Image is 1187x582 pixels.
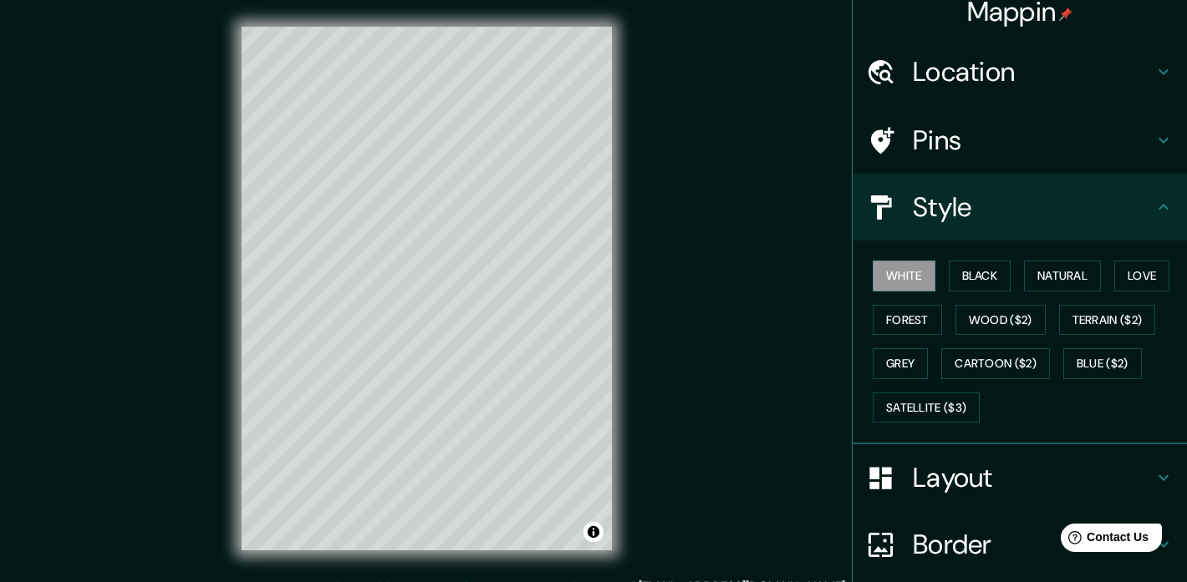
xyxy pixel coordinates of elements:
[949,261,1011,291] button: Black
[583,522,604,542] button: Toggle attribution
[853,174,1187,240] div: Style
[1059,8,1072,21] img: pin-icon.png
[955,305,1046,336] button: Wood ($2)
[853,38,1187,105] div: Location
[873,392,980,423] button: Satellite ($3)
[1024,261,1101,291] button: Natural
[941,348,1050,379] button: Cartoon ($2)
[873,305,942,336] button: Forest
[913,124,1154,157] h4: Pins
[913,55,1154,89] h4: Location
[873,261,935,291] button: White
[853,107,1187,174] div: Pins
[853,444,1187,511] div: Layout
[1038,517,1169,564] iframe: Help widget launcher
[913,461,1154,494] h4: Layout
[853,511,1187,578] div: Border
[1059,305,1156,336] button: Terrain ($2)
[1063,348,1142,379] button: Blue ($2)
[913,190,1154,224] h4: Style
[1114,261,1169,291] button: Love
[913,528,1154,561] h4: Border
[873,348,928,379] button: Grey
